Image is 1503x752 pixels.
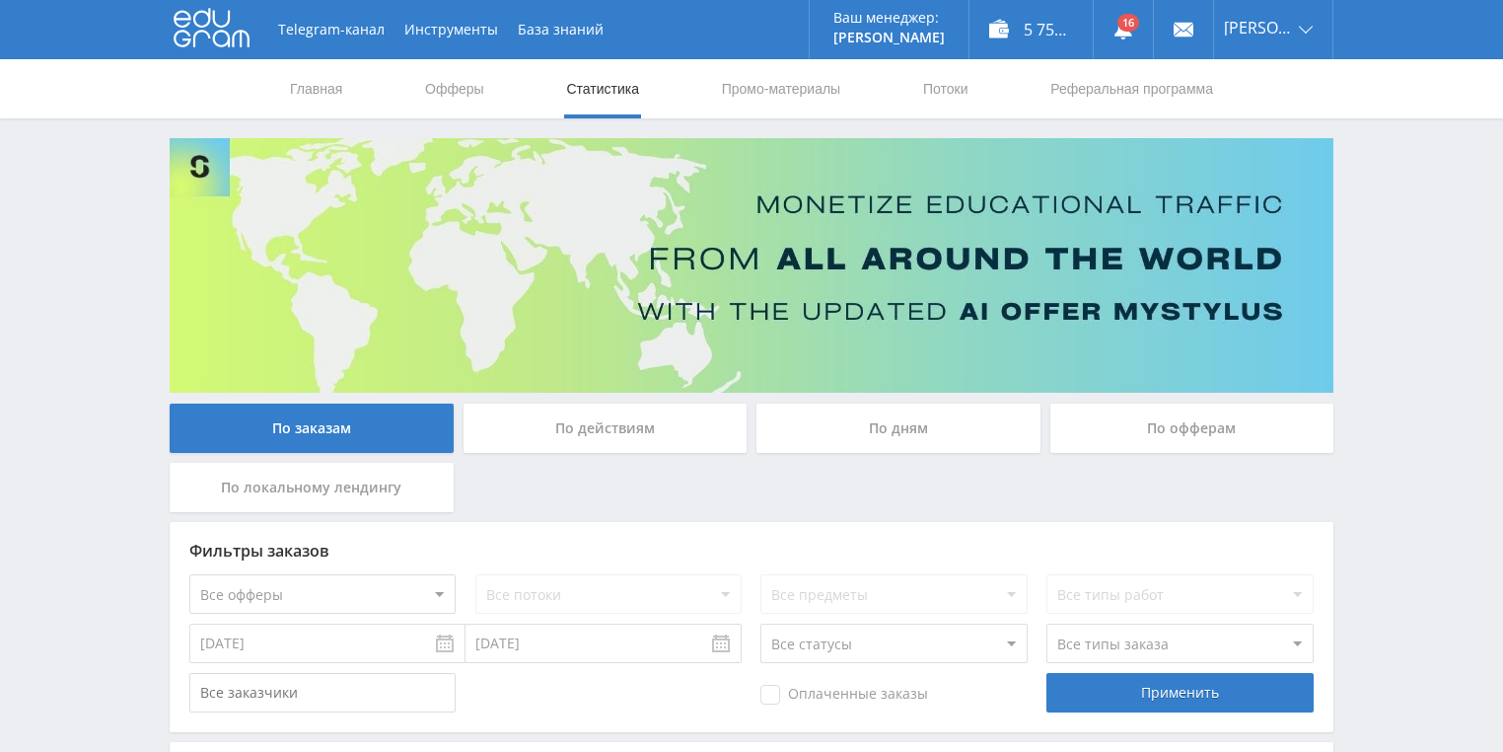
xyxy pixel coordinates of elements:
[833,10,945,26] p: Ваш менеджер:
[423,59,486,118] a: Офферы
[760,685,928,705] span: Оплаченные заказы
[833,30,945,45] p: [PERSON_NAME]
[720,59,842,118] a: Промо-материалы
[1046,673,1313,713] div: Применить
[189,673,456,713] input: Все заказчики
[1048,59,1215,118] a: Реферальная программа
[170,463,454,512] div: По локальному лендингу
[564,59,641,118] a: Статистика
[1224,20,1293,36] span: [PERSON_NAME]
[170,138,1333,393] img: Banner
[170,404,454,453] div: По заказам
[1050,404,1334,453] div: По офферам
[288,59,344,118] a: Главная
[756,404,1040,453] div: По дням
[464,404,748,453] div: По действиям
[189,542,1314,560] div: Фильтры заказов
[921,59,970,118] a: Потоки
